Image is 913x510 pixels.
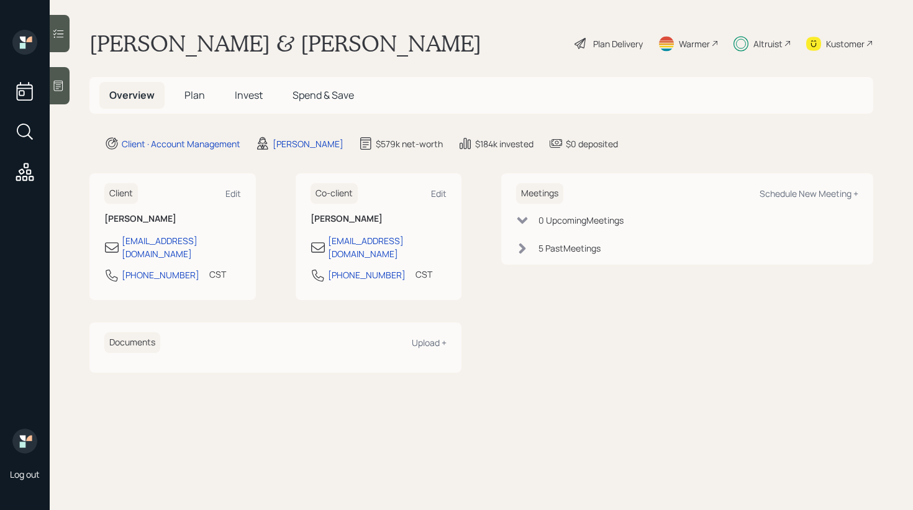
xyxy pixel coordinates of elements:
div: 5 Past Meeting s [538,242,601,255]
h6: Documents [104,332,160,353]
div: Schedule New Meeting + [760,188,858,199]
h6: [PERSON_NAME] [104,214,241,224]
div: Log out [10,468,40,480]
div: Kustomer [826,37,865,50]
h1: [PERSON_NAME] & [PERSON_NAME] [89,30,481,57]
h6: Co-client [311,183,358,204]
span: Spend & Save [293,88,354,102]
div: [PHONE_NUMBER] [122,268,199,281]
span: Plan [184,88,205,102]
div: Client · Account Management [122,137,240,150]
div: Edit [431,188,447,199]
div: Altruist [753,37,783,50]
div: [PERSON_NAME] [273,137,343,150]
div: $184k invested [475,137,534,150]
div: [EMAIL_ADDRESS][DOMAIN_NAME] [122,234,241,260]
img: retirable_logo.png [12,429,37,453]
h6: Client [104,183,138,204]
div: [PHONE_NUMBER] [328,268,406,281]
div: $0 deposited [566,137,618,150]
div: CST [416,268,432,281]
h6: [PERSON_NAME] [311,214,447,224]
div: Upload + [412,337,447,348]
div: Warmer [679,37,710,50]
div: $579k net-worth [376,137,443,150]
h6: Meetings [516,183,563,204]
span: Invest [235,88,263,102]
div: 0 Upcoming Meeting s [538,214,624,227]
div: [EMAIL_ADDRESS][DOMAIN_NAME] [328,234,447,260]
div: CST [209,268,226,281]
div: Edit [225,188,241,199]
span: Overview [109,88,155,102]
div: Plan Delivery [593,37,643,50]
